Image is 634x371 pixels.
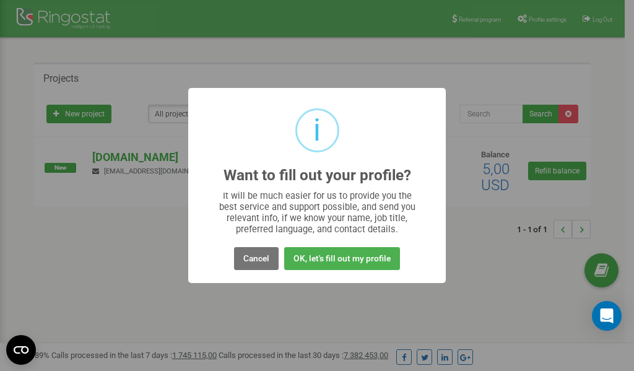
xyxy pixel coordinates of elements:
h2: Want to fill out your profile? [224,167,411,184]
div: i [313,110,321,151]
button: OK, let's fill out my profile [284,247,400,270]
button: Open CMP widget [6,335,36,365]
button: Cancel [234,247,279,270]
div: It will be much easier for us to provide you the best service and support possible, and send you ... [213,190,422,235]
div: Open Intercom Messenger [592,301,622,331]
